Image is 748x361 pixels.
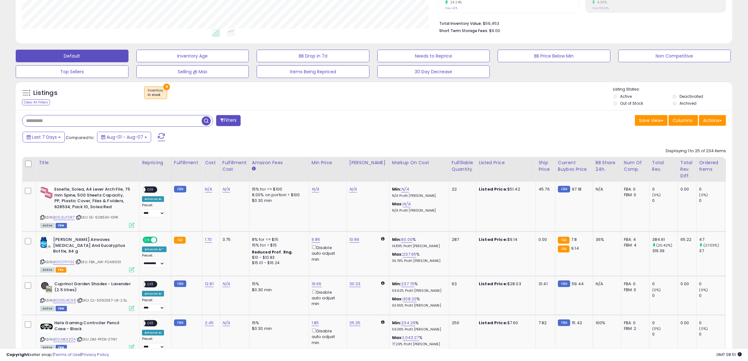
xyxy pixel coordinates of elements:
p: 14.89% Profit [PERSON_NAME] [392,244,444,248]
a: N/A [222,281,230,287]
p: 63.95% Profit [PERSON_NAME] [392,303,444,308]
div: FBM: 4 [624,242,645,248]
small: (0%) [699,287,708,292]
button: Actions [699,115,726,126]
div: $15.01 - $16.24 [252,260,304,266]
small: FBM [558,280,570,287]
small: FBA [558,246,570,253]
div: Cost [205,159,217,166]
button: Items Being Repriced [257,65,369,78]
button: Columns [669,115,698,126]
div: FBM: 0 [624,192,645,198]
button: BB Price Below Min [498,50,610,62]
div: Disable auto adjust min [312,289,342,307]
p: 59.62% Profit [PERSON_NAME] [392,289,444,293]
div: 0 [699,331,725,337]
div: 8% for <= $15 [252,237,304,242]
b: Min: [392,236,401,242]
div: 45.76 [538,186,550,192]
img: 416F8fvbO0L._SL40_.jpg [40,237,52,249]
a: 1.85 [312,320,319,326]
div: ASIN: [40,237,134,272]
button: Top Sellers [16,65,128,78]
div: 384.61 [652,237,678,242]
label: Out of Stock [620,101,643,106]
a: 2.45 [205,320,214,326]
div: Listed Price [479,159,533,166]
div: Amazon AI [142,291,164,297]
span: 7.8 [571,236,577,242]
div: 7.82 [538,320,550,326]
span: OFF [145,187,156,192]
div: 0 [699,281,725,287]
small: (0%) [699,192,708,197]
small: FBM [174,186,186,192]
button: Last 7 Days [23,132,65,142]
b: Reduced Prof. Rng. [252,249,293,255]
div: $10 - $10.83 [252,255,304,260]
div: Fulfillment [174,159,199,166]
div: Amazon AI [142,196,164,202]
div: 0 [652,198,678,203]
p: Listing States: [613,86,732,92]
button: Default [16,50,128,62]
p: N/A Profit [PERSON_NAME] [392,194,444,198]
div: ASIN: [40,186,134,227]
span: 97.18 [572,186,581,192]
span: | SKU: DM-PFDX-Z7NY [77,337,117,342]
div: $0.30 min [252,287,304,293]
small: FBA [558,237,570,244]
h5: Listings [33,89,57,97]
div: 0 [652,320,678,326]
div: Repricing [142,159,169,166]
small: Amazon Fees. [252,166,256,172]
a: 6.85 [312,236,320,243]
b: Min: [392,186,401,192]
a: B09JSJYDR7 [53,215,75,220]
div: 37 [699,248,725,254]
a: B00C71YY3E [53,259,74,265]
b: Listed Price: [479,320,507,326]
div: % [392,335,444,347]
a: 237.65 [403,251,416,258]
span: OFF [145,321,156,326]
a: 1.70 [205,236,212,243]
small: FBM [558,186,570,192]
span: FBM [56,306,67,311]
button: Inventory Age [136,50,249,62]
small: (0%) [652,287,661,292]
a: N/A [403,201,410,207]
div: in stock [148,93,164,97]
div: Total Rev. Diff. [680,159,694,179]
div: 15% for > $15 [252,242,304,248]
small: (27.03%) [703,243,719,248]
div: % [392,252,444,263]
div: % [392,296,444,308]
div: 3.75 [222,237,244,242]
a: N/A [222,320,230,326]
div: Min Price [312,159,344,166]
div: BB Share 24h. [596,159,619,173]
div: 287 [452,237,471,242]
div: 65.22 [680,237,692,242]
div: 15% [252,281,304,287]
a: 19.66 [312,281,322,287]
span: Last 7 Days [32,134,57,140]
div: Preset: [142,253,167,268]
p: 77.29% Profit [PERSON_NAME] [392,342,444,347]
div: 31.41 [538,281,550,287]
span: 59.44 [572,281,584,287]
p: N/A Profit [PERSON_NAME] [392,208,444,213]
div: 0 [699,320,725,326]
button: Selling @ Max [136,65,249,78]
b: Max: [392,296,403,302]
div: ASIN: [40,320,134,349]
button: BB Drop in 7d [257,50,369,62]
button: Aug-01 - Aug-07 [97,132,151,142]
div: 0 [652,281,678,287]
b: Listed Price: [479,281,507,287]
label: Archived [680,101,696,106]
div: Ordered Items [699,159,722,173]
a: 10.99 [349,236,359,243]
div: Num of Comp. [624,159,647,173]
